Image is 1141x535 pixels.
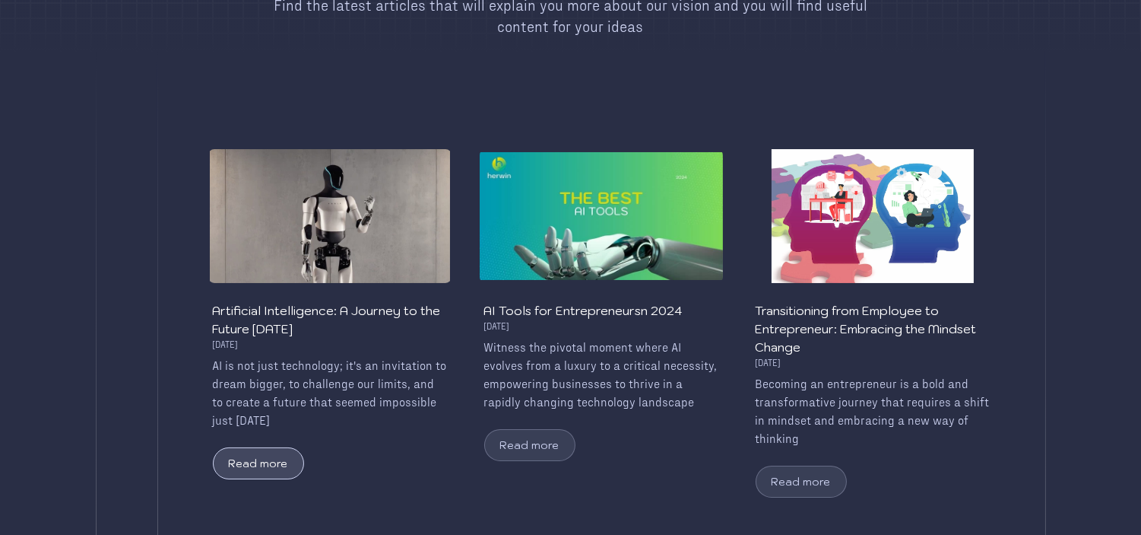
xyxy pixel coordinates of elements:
div: Transitioning from Employee to Entrepreneur: Embracing the Mindset Change [756,301,990,356]
button: Read more [484,429,575,461]
div: Artificial Intelligence: A Journey to the Future [DATE] [213,301,448,338]
div: [DATE] [213,338,239,350]
div: AI is not just technology; it's an invitation to dream bigger, to challenge our limits, and to cr... [213,356,448,429]
div: [DATE] [756,356,781,368]
img: article photo [208,149,452,283]
img: article photo [480,149,723,283]
button: Read more [756,466,847,498]
div: Witness the pivotal moment where AI evolves from a luxury to a critical necessity, empowering bus... [484,338,719,411]
div: AI Tools for Entrepreneursn 2024 [484,301,683,320]
div: [DATE] [484,320,510,332]
div: Becoming an entrepreneur is a bold and transformative journey that requires a shift in mindset an... [756,374,990,447]
button: Read more [213,447,304,479]
img: article photo [751,149,994,283]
